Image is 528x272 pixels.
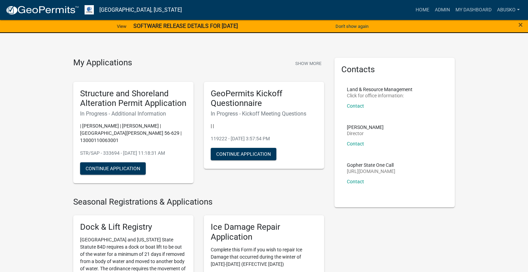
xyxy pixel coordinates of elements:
[432,3,453,17] a: Admin
[453,3,494,17] a: My Dashboard
[347,131,384,136] p: Director
[347,141,364,146] a: Contact
[413,3,432,17] a: Home
[347,125,384,130] p: [PERSON_NAME]
[333,21,371,32] button: Don't show again
[347,179,364,184] a: Contact
[211,122,317,130] p: | |
[211,135,317,142] p: 119222 - [DATE] 3:57:54 PM
[73,58,132,68] h4: My Applications
[80,110,187,117] h6: In Progress - Additional Information
[85,5,94,14] img: Otter Tail County, Minnesota
[80,122,187,144] p: | [PERSON_NAME] | [PERSON_NAME] | [GEOGRAPHIC_DATA][PERSON_NAME] 56-629 | 13000110063001
[211,222,317,242] h5: Ice Damage Repair Application
[133,23,238,29] strong: SOFTWARE RELEASE DETAILS FOR [DATE]
[347,103,364,109] a: Contact
[80,89,187,109] h5: Structure and Shoreland Alteration Permit Application
[99,4,182,16] a: [GEOGRAPHIC_DATA], [US_STATE]
[80,222,187,232] h5: Dock & Lift Registry
[347,93,412,98] p: Click for office information:
[293,58,324,69] button: Show More
[211,246,317,268] p: Complete this Form if you wish to repair Ice Damage that occurred during the winter of [DATE]-[DA...
[80,150,187,157] p: STR/SAP - 333694 - [DATE] 11:18:31 AM
[518,20,523,30] span: ×
[80,162,146,175] button: Continue Application
[518,21,523,29] button: Close
[211,89,317,109] h5: GeoPermits Kickoff Questionnaire
[347,87,412,92] p: Land & Resource Management
[211,148,276,160] button: Continue Application
[73,197,324,207] h4: Seasonal Registrations & Applications
[494,3,522,17] a: abusko
[114,21,129,32] a: View
[347,169,395,174] p: [URL][DOMAIN_NAME]
[347,163,395,167] p: Gopher State One Call
[211,110,317,117] h6: In Progress - Kickoff Meeting Questions
[341,65,448,75] h5: Contacts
